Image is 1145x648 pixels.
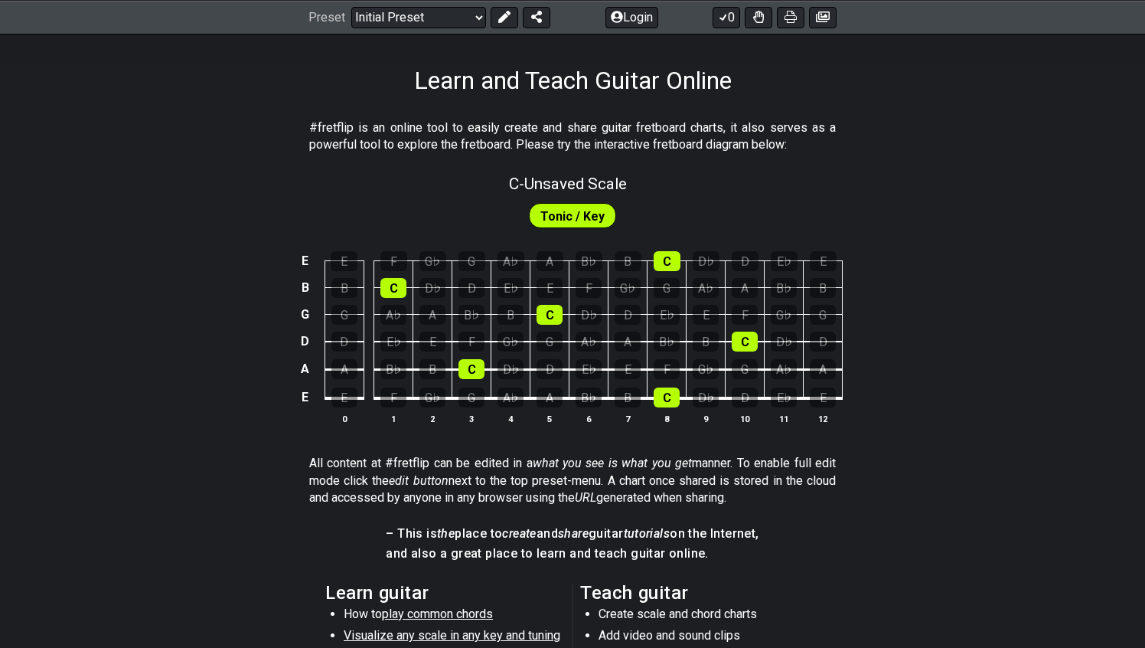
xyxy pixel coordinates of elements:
div: D [458,278,484,298]
div: B♭ [576,388,602,407]
div: D♭ [693,251,719,271]
th: 6 [569,411,608,427]
th: 10 [726,411,765,427]
div: D [810,332,836,352]
th: 9 [687,411,726,427]
div: A♭ [693,278,719,298]
div: B [615,388,641,407]
div: E [331,251,357,271]
div: E [810,388,836,407]
div: G♭ [419,388,445,407]
div: D [331,332,357,352]
button: 0 [713,6,740,28]
div: F [576,278,602,298]
button: Print [777,6,804,28]
div: G♭ [771,305,797,325]
div: A [331,359,357,379]
div: A [615,332,641,352]
div: E♭ [654,305,680,325]
div: F [458,332,484,352]
div: E♭ [497,278,524,298]
div: G [537,332,563,352]
em: what you see is what you get [533,456,693,470]
div: B [419,359,445,379]
div: B [810,278,836,298]
th: 11 [765,411,804,427]
div: D♭ [419,278,445,298]
em: the [437,526,455,541]
div: E [693,305,719,325]
div: E [810,251,837,271]
div: E♭ [380,332,406,352]
td: E [296,247,315,274]
div: G [331,305,357,325]
div: E [331,388,357,407]
button: Create image [809,6,837,28]
th: 4 [491,411,530,427]
button: Share Preset [523,6,550,28]
div: B♭ [576,251,602,271]
div: A [419,305,445,325]
div: F [732,305,758,325]
em: URL [575,490,596,505]
div: F [380,388,406,407]
div: A♭ [497,251,524,271]
li: How to [344,606,562,627]
div: E [615,359,641,379]
div: A♭ [576,332,602,352]
td: B [296,274,315,301]
span: Visualize any scale in any key and tuning [344,628,560,643]
button: Edit Preset [491,6,518,28]
div: B [497,305,524,325]
th: 7 [608,411,648,427]
em: edit button [389,473,448,488]
div: A♭ [497,388,524,407]
li: Create scale and chord charts [599,606,817,627]
span: First enable full edit mode to edit [540,205,605,227]
p: #fretflip is an online tool to easily create and share guitar fretboard charts, it also serves as... [309,119,836,154]
div: B [615,251,641,271]
div: G [810,305,836,325]
th: 0 [325,411,364,427]
th: 3 [452,411,491,427]
td: D [296,328,315,355]
div: E♭ [771,251,798,271]
div: D♭ [771,332,797,352]
div: B♭ [771,278,797,298]
div: G [654,278,680,298]
div: B♭ [380,359,406,379]
div: C [732,332,758,352]
div: E♭ [771,388,797,407]
div: A [537,251,563,271]
div: D [732,388,758,407]
div: G♭ [419,251,446,271]
th: 8 [648,411,687,427]
div: E [537,278,563,298]
span: Preset [308,10,345,25]
div: B [331,278,357,298]
td: G [296,301,315,328]
div: C [654,251,680,271]
th: 5 [530,411,569,427]
p: All content at #fretflip can be edited in a manner. To enable full edit mode click the next to th... [309,455,836,506]
h2: Learn guitar [325,584,565,601]
td: A [296,355,315,383]
div: C [537,305,563,325]
div: G [732,359,758,379]
em: tutorials [624,526,670,541]
div: A♭ [771,359,797,379]
div: D♭ [576,305,602,325]
h2: Teach guitar [580,584,820,601]
span: C - Unsaved Scale [509,175,627,193]
div: D [615,305,641,325]
div: C [654,388,680,407]
div: C [380,278,406,298]
div: D♭ [693,388,719,407]
div: A♭ [380,305,406,325]
div: G [458,251,485,271]
div: E [419,332,445,352]
div: G♭ [615,278,641,298]
div: B [693,332,719,352]
div: G [458,388,484,407]
div: B♭ [458,305,484,325]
